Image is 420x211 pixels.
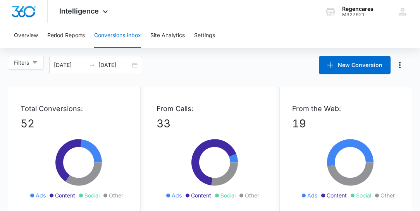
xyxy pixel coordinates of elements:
span: Other [109,191,123,199]
button: Conversions Inbox [94,23,141,48]
span: Filters [14,58,29,67]
span: Intelligence [59,7,99,15]
p: From the Web: [292,103,399,114]
p: 33 [157,115,264,132]
span: Ads [36,191,46,199]
p: 19 [292,115,399,132]
span: Content [55,191,75,199]
button: Site Analytics [150,23,185,48]
span: Social [84,191,100,199]
input: End date [98,61,131,69]
span: Ads [307,191,317,199]
button: New Conversion [319,56,391,74]
span: Other [245,191,259,199]
span: Content [191,191,211,199]
button: Manage Numbers [394,59,406,71]
input: Start date [54,61,86,69]
span: Social [356,191,371,199]
div: account name [342,6,374,12]
span: Social [220,191,236,199]
button: Settings [194,23,215,48]
span: swap-right [89,62,95,68]
span: Ads [172,191,182,199]
button: Overview [14,23,38,48]
span: Other [380,191,395,199]
span: Content [327,191,347,199]
p: Total Conversions: [21,103,128,114]
p: 52 [21,115,128,132]
button: Period Reports [47,23,85,48]
button: Filters [8,56,44,70]
p: From Calls: [157,103,264,114]
div: account id [342,12,374,17]
span: to [89,62,95,68]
